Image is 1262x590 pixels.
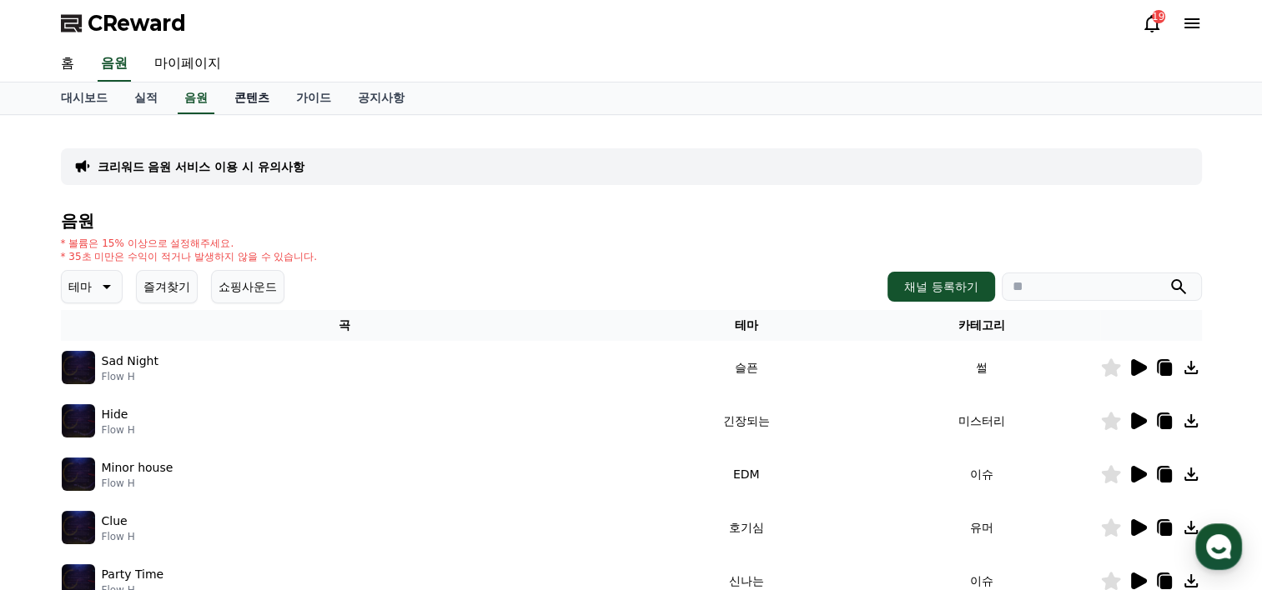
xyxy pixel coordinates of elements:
td: 슬픈 [628,341,864,394]
a: 크리워드 음원 서비스 이용 시 유의사항 [98,158,304,175]
button: 채널 등록하기 [887,272,994,302]
td: 미스터리 [864,394,1100,447]
td: 이슈 [864,447,1100,501]
button: 즐겨찾기 [136,270,198,303]
td: EDM [628,447,864,501]
p: Flow H [102,370,158,383]
img: music [62,404,95,437]
span: 홈 [53,477,63,490]
a: 19 [1142,13,1162,33]
button: 테마 [61,270,123,303]
p: 테마 [68,275,92,298]
span: CReward [88,10,186,37]
p: Sad Night [102,352,158,370]
div: 19 [1152,10,1165,23]
th: 카테고리 [864,310,1100,341]
td: 호기심 [628,501,864,554]
td: 썰 [864,341,1100,394]
button: 쇼핑사운드 [211,270,284,303]
p: Party Time [102,566,164,583]
a: 마이페이지 [141,47,234,82]
p: Flow H [102,423,135,437]
a: 음원 [98,47,131,82]
img: music [62,511,95,544]
a: 음원 [178,82,214,114]
a: 대시보드 [48,82,121,114]
span: 설정 [258,477,278,490]
h4: 음원 [61,212,1202,230]
img: music [62,351,95,384]
th: 테마 [628,310,864,341]
a: 홈 [5,452,110,493]
p: * 35초 미만은 수익이 적거나 발생하지 않을 수 있습니다. [61,250,318,263]
a: CReward [61,10,186,37]
a: 설정 [215,452,320,493]
a: 콘텐츠 [221,82,283,114]
span: 대화 [153,477,173,491]
p: Flow H [102,477,173,490]
p: Flow H [102,530,135,543]
p: * 볼륨은 15% 이상으로 설정해주세요. [61,237,318,250]
a: 실적 [121,82,171,114]
a: 공지사항 [344,82,418,114]
td: 긴장되는 [628,394,864,447]
p: Clue [102,512,128,530]
a: 홈 [48,47,88,82]
p: Minor house [102,459,173,477]
a: 가이드 [283,82,344,114]
img: music [62,457,95,491]
a: 대화 [110,452,215,493]
td: 유머 [864,501,1100,554]
p: Hide [102,406,128,423]
th: 곡 [61,310,629,341]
